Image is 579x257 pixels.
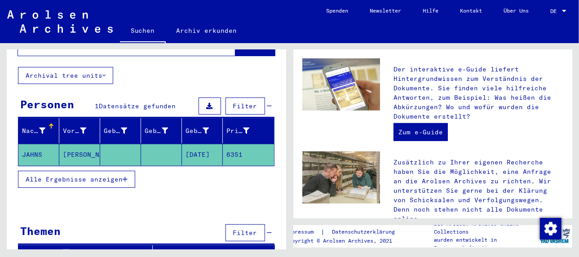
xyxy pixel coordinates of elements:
[393,65,563,121] p: Der interaktive e-Guide liefert Hintergrundwissen zum Verständnis der Dokumente. Sie finden viele...
[223,118,274,143] mat-header-cell: Prisoner #
[120,20,166,43] a: Suchen
[540,218,561,239] img: Zustimmung ändern
[285,237,406,245] p: Copyright © Arolsen Archives, 2021
[226,126,250,136] div: Prisoner #
[22,124,59,138] div: Nachname
[182,118,223,143] mat-header-cell: Geburtsdatum
[550,8,560,14] span: DE
[285,227,321,237] a: Impressum
[99,102,176,110] span: Datensätze gefunden
[186,124,222,138] div: Geburtsdatum
[26,175,123,183] span: Alle Ergebnisse anzeigen
[20,223,61,239] div: Themen
[325,227,406,237] a: Datenschutzerklärung
[393,158,563,224] p: Zusätzlich zu Ihrer eigenen Recherche haben Sie die Möglichkeit, eine Anfrage an die Arolsen Arch...
[393,123,448,141] a: Zum e-Guide
[538,225,572,247] img: yv_logo.png
[226,124,263,138] div: Prisoner #
[434,220,537,236] p: Die Arolsen Archives Online-Collections
[145,126,168,136] div: Geburt‏
[63,126,86,136] div: Vorname
[225,97,265,115] button: Filter
[225,224,265,241] button: Filter
[18,118,59,143] mat-header-cell: Nachname
[104,124,141,138] div: Geburtsname
[18,144,59,165] mat-cell: JAHNS
[223,144,274,165] mat-cell: 6351
[100,118,141,143] mat-header-cell: Geburtsname
[20,96,74,112] div: Personen
[285,227,406,237] div: |
[182,144,223,165] mat-cell: [DATE]
[104,126,127,136] div: Geburtsname
[59,118,100,143] mat-header-cell: Vorname
[302,151,380,204] img: inquiries.jpg
[141,118,182,143] mat-header-cell: Geburt‏
[302,58,380,111] img: eguide.jpg
[59,144,100,165] mat-cell: [PERSON_NAME]
[63,124,100,138] div: Vorname
[233,229,257,237] span: Filter
[18,67,113,84] button: Archival tree units
[166,20,248,41] a: Archiv erkunden
[95,102,99,110] span: 1
[186,126,209,136] div: Geburtsdatum
[22,126,45,136] div: Nachname
[233,102,257,110] span: Filter
[7,10,113,33] img: Arolsen_neg.svg
[145,124,181,138] div: Geburt‏
[434,236,537,252] p: wurden entwickelt in Partnerschaft mit
[18,171,135,188] button: Alle Ergebnisse anzeigen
